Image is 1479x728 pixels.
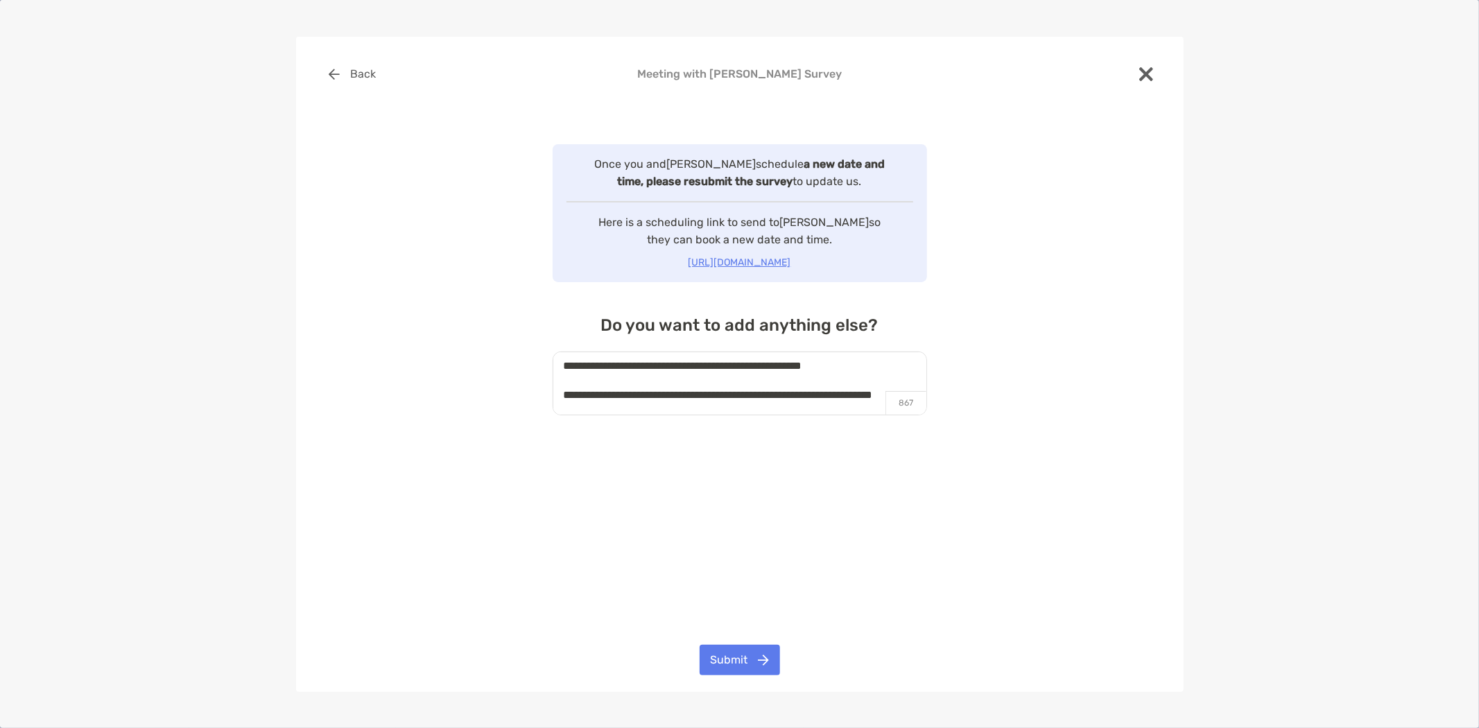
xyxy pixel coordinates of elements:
strong: a new date and time, please resubmit the survey [618,157,885,188]
h4: Meeting with [PERSON_NAME] Survey [318,67,1161,80]
p: 867 [885,391,926,415]
button: Submit [700,645,780,675]
p: Here is a scheduling link to send to [PERSON_NAME] so they can book a new date and time. [589,214,891,248]
img: button icon [758,655,769,666]
p: Once you and [PERSON_NAME] schedule to update us. [589,155,891,190]
p: [URL][DOMAIN_NAME] [561,254,919,271]
h4: Do you want to add anything else? [553,315,927,335]
img: button icon [329,69,340,80]
img: close modal [1139,67,1153,81]
button: Back [318,59,387,89]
